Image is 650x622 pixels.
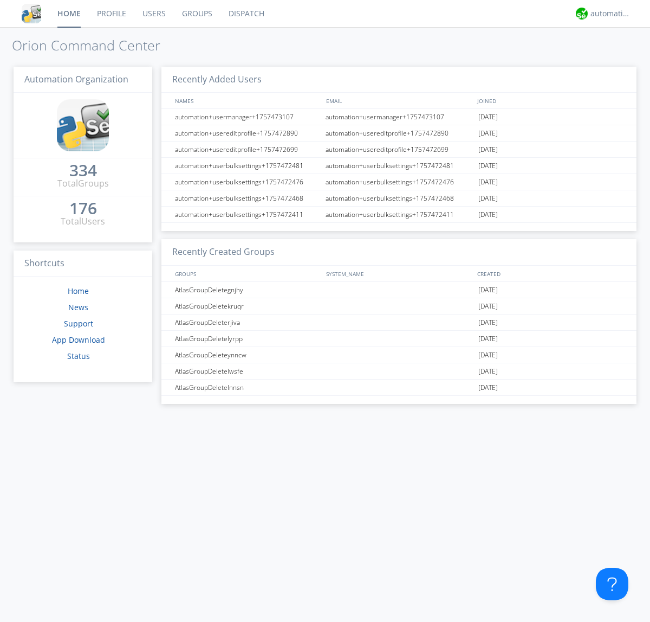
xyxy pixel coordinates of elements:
[172,190,322,206] div: automation+userbulksettings+1757472468
[323,125,476,141] div: automation+usereditprofile+1757472890
[478,174,498,190] span: [DATE]
[161,363,636,380] a: AtlasGroupDeletelwsfe[DATE]
[323,266,474,281] div: SYSTEM_NAME
[478,190,498,207] span: [DATE]
[57,177,109,190] div: Total Groups
[161,158,636,174] a: automation+userbulksettings+1757472481automation+userbulksettings+1757472481[DATE]
[14,251,152,277] h3: Shortcuts
[172,315,322,330] div: AtlasGroupDeleterjiva
[323,207,476,222] div: automation+userbulksettings+1757472411
[67,351,90,361] a: Status
[478,207,498,223] span: [DATE]
[68,286,89,296] a: Home
[474,93,626,108] div: JOINED
[172,363,322,379] div: AtlasGroupDeletelwsfe
[22,4,41,23] img: cddb5a64eb264b2086981ab96f4c1ba7
[172,282,322,298] div: AtlasGroupDeletegnjhy
[478,363,498,380] span: [DATE]
[478,142,498,158] span: [DATE]
[161,142,636,158] a: automation+usereditprofile+1757472699automation+usereditprofile+1757472699[DATE]
[161,331,636,347] a: AtlasGroupDeletelyrpp[DATE]
[172,266,321,281] div: GROUPS
[69,203,97,215] a: 176
[161,174,636,190] a: automation+userbulksettings+1757472476automation+userbulksettings+1757472476[DATE]
[478,109,498,125] span: [DATE]
[172,207,322,222] div: automation+userbulksettings+1757472411
[478,315,498,331] span: [DATE]
[161,239,636,266] h3: Recently Created Groups
[172,142,322,157] div: automation+usereditprofile+1757472699
[161,282,636,298] a: AtlasGroupDeletegnjhy[DATE]
[161,380,636,396] a: AtlasGroupDeletelnnsn[DATE]
[478,298,498,315] span: [DATE]
[323,109,476,125] div: automation+usermanager+1757473107
[478,331,498,347] span: [DATE]
[576,8,588,20] img: d2d01cd9b4174d08988066c6d424eccd
[61,215,105,228] div: Total Users
[161,190,636,207] a: automation+userbulksettings+1757472468automation+userbulksettings+1757472468[DATE]
[64,318,93,329] a: Support
[57,99,109,151] img: cddb5a64eb264b2086981ab96f4c1ba7
[161,207,636,223] a: automation+userbulksettings+1757472411automation+userbulksettings+1757472411[DATE]
[172,380,322,395] div: AtlasGroupDeletelnnsn
[172,174,322,190] div: automation+userbulksettings+1757472476
[161,347,636,363] a: AtlasGroupDeleteynncw[DATE]
[478,158,498,174] span: [DATE]
[323,93,474,108] div: EMAIL
[478,347,498,363] span: [DATE]
[69,165,97,177] a: 334
[323,190,476,206] div: automation+userbulksettings+1757472468
[161,125,636,142] a: automation+usereditprofile+1757472890automation+usereditprofile+1757472890[DATE]
[172,298,322,314] div: AtlasGroupDeletekruqr
[172,347,322,363] div: AtlasGroupDeleteynncw
[590,8,631,19] div: automation+atlas
[69,203,97,214] div: 176
[161,298,636,315] a: AtlasGroupDeletekruqr[DATE]
[474,266,626,281] div: CREATED
[24,73,128,85] span: Automation Organization
[323,174,476,190] div: automation+userbulksettings+1757472476
[478,282,498,298] span: [DATE]
[596,568,628,600] iframe: Toggle Customer Support
[172,125,322,141] div: automation+usereditprofile+1757472890
[161,109,636,125] a: automation+usermanager+1757473107automation+usermanager+1757473107[DATE]
[172,93,321,108] div: NAMES
[68,302,88,312] a: News
[52,335,105,345] a: App Download
[478,380,498,396] span: [DATE]
[323,158,476,174] div: automation+userbulksettings+1757472481
[478,125,498,142] span: [DATE]
[172,331,322,347] div: AtlasGroupDeletelyrpp
[69,165,97,176] div: 334
[161,315,636,331] a: AtlasGroupDeleterjiva[DATE]
[161,67,636,93] h3: Recently Added Users
[323,142,476,157] div: automation+usereditprofile+1757472699
[172,109,322,125] div: automation+usermanager+1757473107
[172,158,322,174] div: automation+userbulksettings+1757472481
